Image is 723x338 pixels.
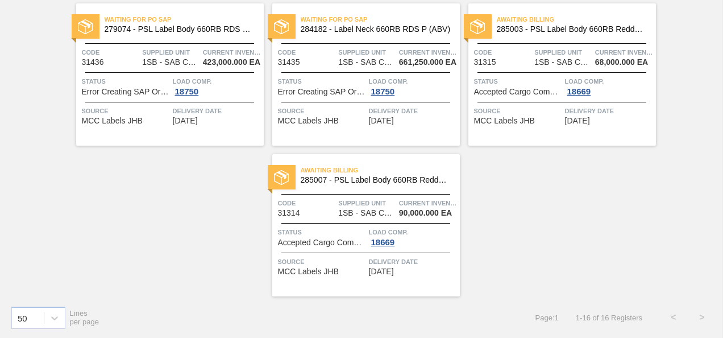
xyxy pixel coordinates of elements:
span: Supplied Unit [338,47,396,58]
span: Accepted Cargo Composition [278,238,366,247]
a: Load Comp.18669 [369,226,457,247]
span: Status [82,76,170,87]
span: 09/19/2025 [565,117,590,125]
span: Current inventory [595,47,653,58]
span: Status [278,226,366,238]
span: Load Comp. [369,76,457,87]
a: statusWaiting for PO SAP284182 - Label Neck 660RB RDS P (ABV)Code31435Supplied Unit1SB - SAB Cham... [264,3,460,146]
a: Load Comp.18750 [369,76,457,96]
span: 09/18/2025 [173,117,198,125]
img: status [274,19,289,34]
span: Supplied Unit [142,47,200,58]
span: Delivery Date [369,256,457,267]
a: statusWaiting for PO SAP279074 - PSL Label Body 660RB RDS Dry (Blast)Code31436Supplied Unit1SB - ... [68,3,264,146]
button: > [688,303,716,332]
span: Load Comp. [173,76,261,87]
span: 285007 - PSL Label Body 660RB Redds MXD Vodk&Guar [301,176,451,184]
span: Error Creating SAP Order [82,88,170,96]
span: Current inventory [203,47,261,58]
span: Waiting for PO SAP [105,14,264,25]
a: statusAwaiting Billing285003 - PSL Label Body 660RB Redds MXD Vodk&PineCode31315Supplied Unit1SB ... [460,3,656,146]
span: Code [278,47,336,58]
span: MCC Labels JHB [82,117,143,125]
span: Delivery Date [565,105,653,117]
span: Accepted Cargo Composition [474,88,562,96]
span: Status [278,76,366,87]
span: 1 - 16 of 16 Registers [576,314,642,322]
span: 1SB - SAB Chamdor Brewery [338,58,395,67]
span: 31436 [82,58,104,67]
span: Load Comp. [565,76,653,87]
span: MCC Labels JHB [278,267,339,276]
span: Load Comp. [369,226,457,238]
span: 284182 - Label Neck 660RB RDS P (ABV) [301,25,451,34]
span: 90,000.000 EA [399,209,452,217]
span: 09/18/2025 [369,117,394,125]
span: Page : 1 [535,314,559,322]
span: Status [474,76,562,87]
span: Current inventory [399,47,457,58]
span: 285003 - PSL Label Body 660RB Redds MXD Vodk&Pine [497,25,647,34]
img: status [274,170,289,185]
a: Load Comp.18750 [173,76,261,96]
span: Source [82,105,170,117]
span: 1SB - SAB Chamdor Brewery [534,58,591,67]
span: Supplied Unit [534,47,592,58]
div: 18750 [369,87,397,96]
span: Code [278,197,336,209]
span: Supplied Unit [338,197,396,209]
a: statusAwaiting Billing285007 - PSL Label Body 660RB Redds MXD Vodk&GuarCode31314Supplied Unit1SB ... [264,154,460,296]
span: 423,000.000 EA [203,58,260,67]
span: Lines per page [70,309,99,326]
span: MCC Labels JHB [474,117,535,125]
span: Awaiting Billing [301,164,460,176]
div: 18750 [173,87,201,96]
span: Delivery Date [369,105,457,117]
span: 1SB - SAB Chamdor Brewery [142,58,199,67]
span: Code [82,47,140,58]
div: 18669 [565,87,593,96]
span: 09/19/2025 [369,267,394,276]
a: Load Comp.18669 [565,76,653,96]
span: 661,250.000 EA [399,58,456,67]
span: Awaiting Billing [497,14,656,25]
span: 68,000.000 EA [595,58,648,67]
span: Source [278,256,366,267]
span: Source [278,105,366,117]
span: Delivery Date [173,105,261,117]
button: < [659,303,688,332]
span: 1SB - SAB Chamdor Brewery [338,209,395,217]
span: Waiting for PO SAP [301,14,460,25]
img: status [470,19,485,34]
div: 18669 [369,238,397,247]
div: 50 [18,313,27,323]
span: Error Creating SAP Order [278,88,366,96]
span: 31315 [474,58,496,67]
span: Current inventory [399,197,457,209]
span: MCC Labels JHB [278,117,339,125]
span: 31435 [278,58,300,67]
span: Code [474,47,532,58]
span: 279074 - PSL Label Body 660RB RDS Dry (Blast) [105,25,255,34]
span: 31314 [278,209,300,217]
span: Source [474,105,562,117]
img: status [78,19,93,34]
